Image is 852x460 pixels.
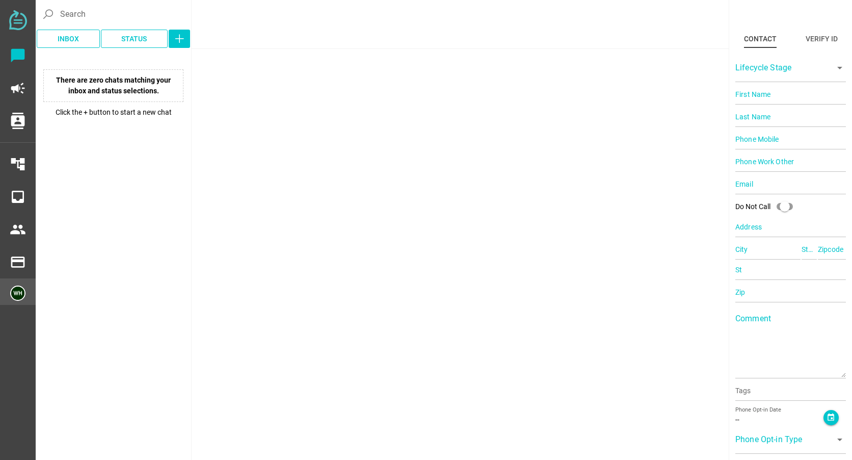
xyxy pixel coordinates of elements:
input: Tags [735,388,846,400]
input: Phone Work Other [735,151,846,172]
input: Email [735,174,846,194]
i: arrow_drop_down [834,433,846,446]
i: arrow_drop_down [834,62,846,74]
input: St [735,260,846,280]
i: inbox [10,189,26,205]
div: Phone Opt-in Date [735,406,823,415]
i: people [10,221,26,238]
i: event [827,413,835,422]
div: Contact [744,33,777,45]
input: Phone Mobile [735,129,846,149]
img: 5edff51079ed9903661a2266-30.png [10,286,25,301]
input: Zip [735,282,846,302]
span: Inbox [58,33,79,45]
input: Last Name [735,107,846,127]
input: City [735,239,801,260]
button: Inbox [37,30,100,48]
div: Verify ID [806,33,838,45]
input: State [802,239,817,260]
button: Status [101,30,168,48]
input: Address [735,217,846,237]
div: Do Not Call [735,201,770,212]
textarea: Comment [735,318,846,377]
p: Click the + button to start a new chat [38,107,189,118]
input: Zipcode [818,239,846,260]
input: First Name [735,84,846,105]
span: Status [121,33,147,45]
i: contacts [10,113,26,129]
img: svg+xml;base64,PD94bWwgdmVyc2lvbj0iMS4wIiBlbmNvZGluZz0iVVRGLTgiPz4KPHN2ZyB2ZXJzaW9uPSIxLjEiIHZpZX... [9,10,27,30]
div: -- [735,415,823,425]
i: chat_bubble [10,47,26,64]
p: There are zero chats matching your inbox and status selections. [43,69,183,102]
i: campaign [10,80,26,96]
i: payment [10,254,26,270]
i: account_tree [10,156,26,172]
div: Do Not Call [735,196,799,217]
